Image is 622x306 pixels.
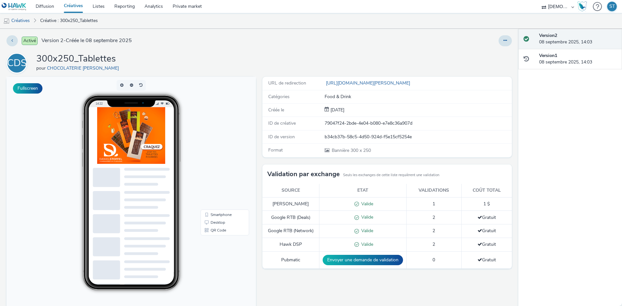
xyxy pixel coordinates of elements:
[36,53,121,65] h1: 300x250_Tablettes
[609,2,615,11] div: ST
[319,184,406,197] th: Etat
[22,37,38,45] span: Activé
[195,142,241,150] li: Desktop
[204,144,219,148] span: Desktop
[478,228,496,234] span: Gratuit
[268,94,290,100] span: Catégories
[262,251,319,268] td: Pubmatic
[323,255,403,265] button: Envoyer une demande de validation
[359,241,373,247] span: Valide
[195,134,241,142] li: Smartphone
[262,184,319,197] th: Source
[204,152,220,155] span: QR Code
[47,65,121,71] a: CHOCOLATERIE [PERSON_NAME]
[478,257,496,263] span: Gratuit
[359,228,373,234] span: Valide
[7,54,27,72] div: CDS
[461,184,512,197] th: Coût total
[268,147,283,153] span: Format
[539,52,617,66] div: 08 septembre 2025, 14:03
[2,3,27,11] img: undefined Logo
[204,136,225,140] span: Smartphone
[13,83,42,94] button: Fullscreen
[432,241,435,247] span: 2
[359,201,373,207] span: Valide
[37,13,101,28] a: Créative : 300x250_Tablettes
[478,241,496,247] span: Gratuit
[577,1,590,12] a: Hawk Academy
[539,52,557,59] strong: Version 1
[325,94,511,100] div: Food & Drink
[331,147,371,153] span: 300 x 250
[432,214,435,221] span: 2
[268,134,295,140] span: ID de version
[267,169,340,179] h3: Validation par exchange
[262,238,319,252] td: Hawk DSP
[329,107,344,113] span: [DATE]
[432,201,435,207] span: 1
[268,107,284,113] span: Créée le
[262,224,319,238] td: Google RTB (Network)
[483,201,490,207] span: 1 $
[262,197,319,211] td: [PERSON_NAME]
[41,37,132,44] span: Version 2 - Créée le 08 septembre 2025
[195,150,241,157] li: QR Code
[577,1,587,12] img: Hawk Academy
[91,30,159,87] img: Advertisement preview
[325,134,511,140] div: b34cb37b-58c5-4d50-924d-f5e15cf5254e
[36,65,47,71] span: pour
[6,60,30,66] a: CDS
[406,184,461,197] th: Validations
[3,18,10,24] img: mobile
[432,228,435,234] span: 2
[268,120,296,126] span: ID de créative
[332,147,351,153] span: Bannière
[343,173,439,178] small: Seuls les exchanges de cette liste requièrent une validation
[268,80,306,86] span: URL de redirection
[359,214,373,220] span: Valide
[325,120,511,127] div: 79047f24-2bde-4e04-b080-e7e8c36a907d
[539,32,557,39] strong: Version 2
[325,80,413,86] a: [URL][DOMAIN_NAME][PERSON_NAME]
[262,211,319,224] td: Google RTB (Deals)
[89,25,96,28] span: 14:22
[329,107,344,113] div: Création 08 septembre 2025, 14:03
[432,257,435,263] span: 0
[539,32,617,46] div: 08 septembre 2025, 14:03
[478,214,496,221] span: Gratuit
